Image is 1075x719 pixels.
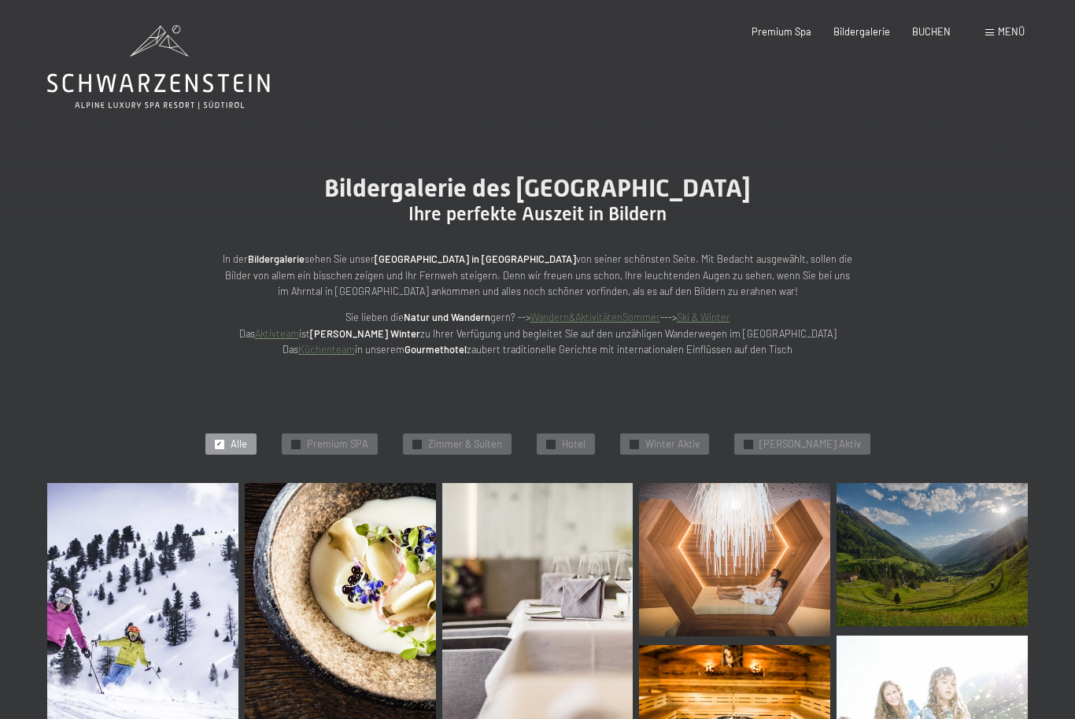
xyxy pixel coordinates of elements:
[298,343,355,356] a: Küchenteam
[324,173,751,203] span: Bildergalerie des [GEOGRAPHIC_DATA]
[837,483,1028,626] img: Bildergalerie
[248,253,305,265] strong: Bildergalerie
[645,437,700,452] span: Winter Aktiv
[639,483,830,636] img: Bildergalerie
[293,440,298,448] span: ✓
[677,311,730,323] a: Ski & Winter
[375,253,576,265] strong: [GEOGRAPHIC_DATA] in [GEOGRAPHIC_DATA]
[223,309,852,357] p: Sie lieben die gern? --> ---> Das ist zu Ihrer Verfügung und begleitet Sie auf den unzähligen Wan...
[912,25,951,38] a: BUCHEN
[548,440,553,448] span: ✓
[833,25,890,38] a: Bildergalerie
[752,25,811,38] a: Premium Spa
[404,311,490,323] strong: Natur und Wandern
[408,203,667,225] span: Ihre perfekte Auszeit in Bildern
[631,440,637,448] span: ✓
[428,437,502,452] span: Zimmer & Suiten
[530,311,660,323] a: Wandern&AktivitätenSommer
[405,343,467,356] strong: Gourmethotel
[307,437,368,452] span: Premium SPA
[310,327,420,340] strong: [PERSON_NAME] Winter
[998,25,1025,38] span: Menü
[216,440,222,448] span: ✓
[223,251,852,299] p: In der sehen Sie unser von seiner schönsten Seite. Mit Bedacht ausgewählt, sollen die Bilder von ...
[759,437,861,452] span: [PERSON_NAME] Aktiv
[745,440,751,448] span: ✓
[255,327,299,340] a: Aktivteam
[414,440,419,448] span: ✓
[562,437,586,452] span: Hotel
[231,437,247,452] span: Alle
